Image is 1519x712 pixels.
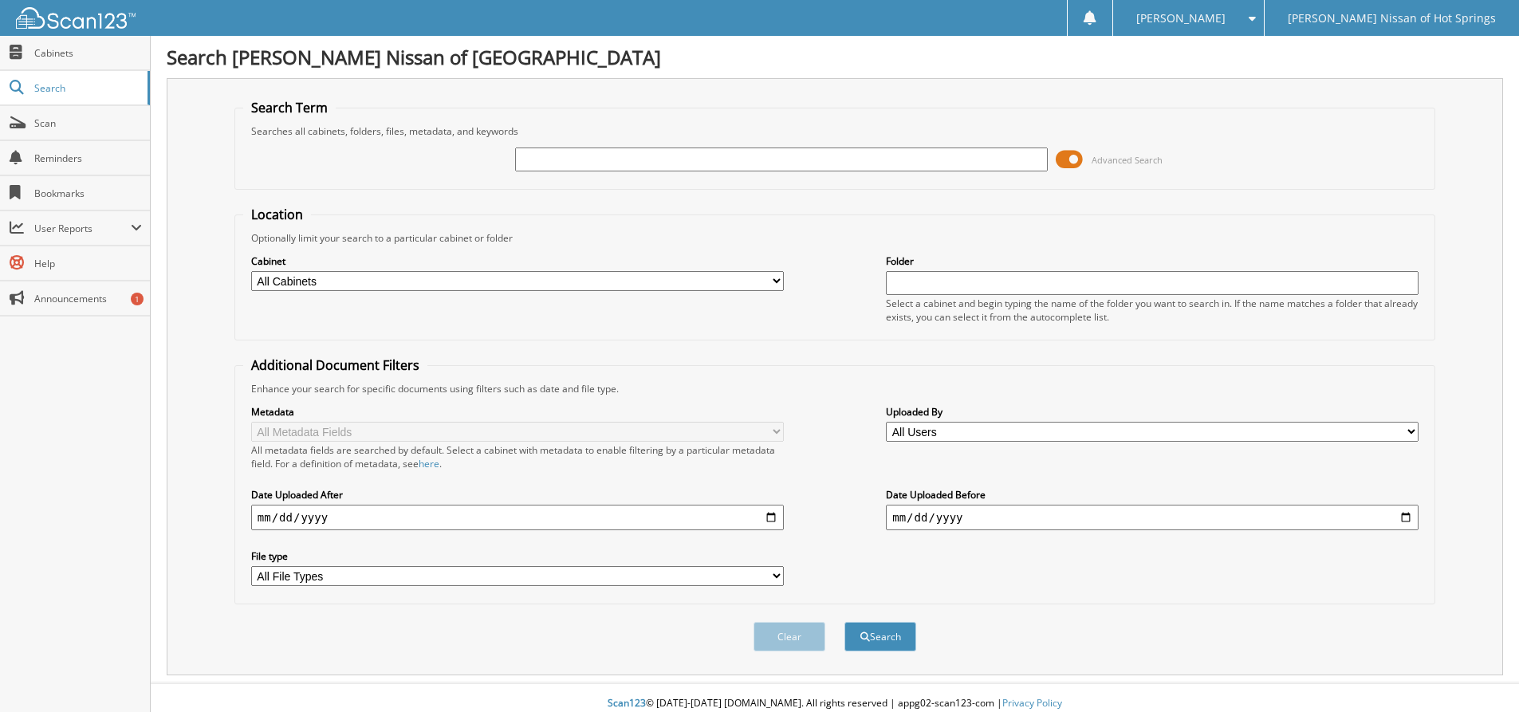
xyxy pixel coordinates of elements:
span: Scan [34,116,142,130]
span: Announcements [34,292,142,305]
legend: Search Term [243,99,336,116]
div: Searches all cabinets, folders, files, metadata, and keywords [243,124,1427,138]
label: Uploaded By [886,405,1419,419]
label: Metadata [251,405,784,419]
label: File type [251,549,784,563]
span: Reminders [34,151,142,165]
label: Cabinet [251,254,784,268]
label: Folder [886,254,1419,268]
input: start [251,505,784,530]
span: Search [34,81,140,95]
legend: Additional Document Filters [243,356,427,374]
button: Search [844,622,916,651]
span: Advanced Search [1092,154,1163,166]
div: Optionally limit your search to a particular cabinet or folder [243,231,1427,245]
div: All metadata fields are searched by default. Select a cabinet with metadata to enable filtering b... [251,443,784,470]
span: Cabinets [34,46,142,60]
div: 1 [131,293,144,305]
span: [PERSON_NAME] [1136,14,1226,23]
span: Help [34,257,142,270]
button: Clear [754,622,825,651]
label: Date Uploaded After [251,488,784,502]
a: Privacy Policy [1002,696,1062,710]
label: Date Uploaded Before [886,488,1419,502]
input: end [886,505,1419,530]
div: Enhance your search for specific documents using filters such as date and file type. [243,382,1427,395]
span: User Reports [34,222,131,235]
div: Select a cabinet and begin typing the name of the folder you want to search in. If the name match... [886,297,1419,324]
span: Bookmarks [34,187,142,200]
img: scan123-logo-white.svg [16,7,136,29]
legend: Location [243,206,311,223]
h1: Search [PERSON_NAME] Nissan of [GEOGRAPHIC_DATA] [167,44,1503,70]
a: here [419,457,439,470]
span: Scan123 [608,696,646,710]
span: [PERSON_NAME] Nissan of Hot Springs [1288,14,1496,23]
